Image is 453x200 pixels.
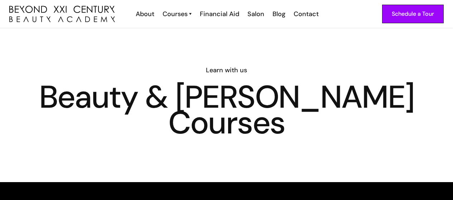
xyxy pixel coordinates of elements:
[131,9,158,19] a: About
[289,9,322,19] a: Contact
[268,9,289,19] a: Blog
[294,9,319,19] div: Contact
[243,9,268,19] a: Salon
[9,6,115,23] a: home
[163,9,188,19] div: Courses
[9,84,444,136] h1: Beauty & [PERSON_NAME] Courses
[163,9,192,19] a: Courses
[273,9,285,19] div: Blog
[247,9,264,19] div: Salon
[392,9,434,19] div: Schedule a Tour
[200,9,239,19] div: Financial Aid
[9,6,115,23] img: beyond 21st century beauty academy logo
[382,5,444,23] a: Schedule a Tour
[195,9,243,19] a: Financial Aid
[9,65,444,75] h6: Learn with us
[136,9,154,19] div: About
